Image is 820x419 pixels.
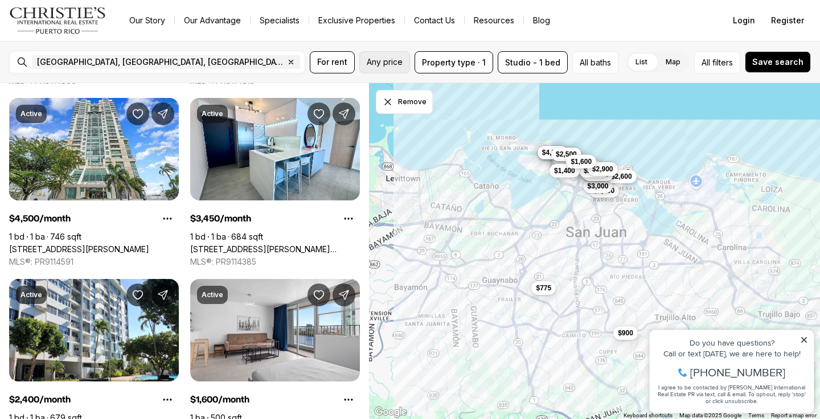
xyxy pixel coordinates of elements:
[47,54,142,65] span: [PHONE_NUMBER]
[405,13,464,28] button: Contact Us
[606,169,637,183] button: $2,600
[745,51,811,73] button: Save search
[151,102,174,125] button: Share Property
[536,284,551,293] span: $775
[583,167,613,180] button: $2,150
[310,51,355,73] button: For rent
[657,52,690,72] label: Map
[550,164,580,178] button: $1,400
[566,155,596,169] button: $1,600
[337,207,360,230] button: Property options
[9,244,149,254] a: 404 CONSTITUCION AVE AVE #906, SAN JUAN PR, 00901
[551,147,581,161] button: $2,500
[531,281,556,295] button: $775
[156,207,179,230] button: Property options
[126,284,149,306] button: Save Property: 2305 C. LAUREL #904
[592,165,613,174] span: $2,900
[583,179,613,192] button: $3,000
[126,102,149,125] button: Save Property: 404 CONSTITUCION AVE AVE #906
[175,13,250,28] a: Our Advantage
[593,186,614,195] span: $1,200
[317,57,347,67] span: For rent
[359,51,410,73] button: Any price
[202,109,223,118] p: Active
[465,13,523,28] a: Resources
[611,171,632,180] span: $2,600
[333,102,355,125] button: Share Property
[556,149,577,158] span: $2,500
[579,163,609,177] button: $2,500
[626,52,657,72] label: List
[556,153,577,162] span: $6,900
[584,166,605,175] span: $2,500
[589,183,619,197] button: $1,200
[251,13,309,28] a: Specialists
[733,16,755,25] span: Login
[588,181,609,190] span: $3,000
[554,166,575,175] span: $1,400
[771,16,804,25] span: Register
[538,145,568,159] button: $4,500
[151,284,174,306] button: Share Property
[12,36,165,44] div: Call or text [DATE], we are here to help!
[415,51,493,73] button: Property type · 1
[712,56,733,68] span: filters
[702,56,710,68] span: All
[572,51,618,73] button: All baths
[376,90,433,114] button: Dismiss drawing
[571,157,592,166] span: $1,600
[618,328,633,338] span: $900
[14,70,162,92] span: I agree to be contacted by [PERSON_NAME] International Real Estate PR via text, call & email. To ...
[202,290,223,299] p: Active
[752,57,803,67] span: Save search
[12,26,165,34] div: Do you have questions?
[764,9,811,32] button: Register
[307,102,330,125] button: Save Property: 1452 MAGDALENA AVE
[694,51,740,73] button: Allfilters
[309,13,404,28] a: Exclusive Properties
[20,109,42,118] p: Active
[190,244,360,254] a: 1452 MAGDALENA AVE, SAN JUAN PR, 00907
[333,284,355,306] button: Share Property
[585,161,615,175] button: $1,800
[588,169,609,178] span: $2,150
[120,13,174,28] a: Our Story
[588,162,618,176] button: $2,900
[498,51,568,73] button: Studio - 1 bed
[542,147,563,157] span: $4,500
[20,290,42,299] p: Active
[337,388,360,411] button: Property options
[307,284,330,306] button: Save Property: 1035 ASHFORD #1208
[9,7,106,34] img: logo
[726,9,762,32] button: Login
[37,57,284,67] span: [GEOGRAPHIC_DATA], [GEOGRAPHIC_DATA], [GEOGRAPHIC_DATA]
[367,57,403,67] span: Any price
[156,388,179,411] button: Property options
[613,326,638,340] button: $900
[524,13,559,28] a: Blog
